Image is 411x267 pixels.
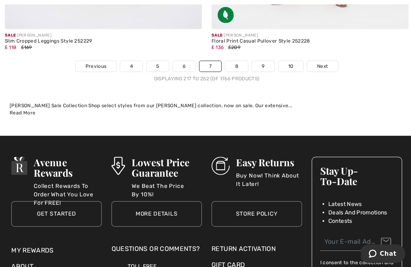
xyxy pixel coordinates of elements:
span: Sale [5,33,16,37]
a: More Details [111,200,201,225]
input: Your E-mail Address [318,231,391,249]
span: Contests [326,216,350,224]
div: Slim Cropped Leggings Style 252229 [5,38,201,44]
p: Buy Now! Think About It Later! [235,170,300,186]
span: Previous [85,62,106,69]
a: Next [305,61,336,71]
p: Collect Rewards To Order What You Love For FREE! [34,181,101,197]
div: Floral Print Casual Pullover Style 252228 [210,38,406,44]
div: [PERSON_NAME] [5,32,201,38]
a: 9 [250,61,273,71]
h3: Avenue Rewards [34,156,101,177]
a: 4 [120,61,142,71]
img: Lowest Price Guarantee [111,156,124,174]
span: ₤ 136 [210,44,222,50]
h3: Lowest Price Guarantee [131,156,201,177]
span: Deals And Promotions [326,207,385,216]
h3: Easy Returns [235,156,300,166]
a: My Rewards [11,245,53,253]
a: Store Policy [210,200,300,225]
span: Sale [210,33,221,37]
h3: Stay Up-To-Date [318,164,391,185]
span: Next [315,62,326,69]
a: Get Started [11,200,101,225]
span: Read More [10,109,35,115]
div: [PERSON_NAME] Sale Collection Shop select styles from our [PERSON_NAME] collection, now on sale. ... [10,101,401,108]
div: Questions or Comments? [111,243,201,256]
div: [PERSON_NAME] [210,32,406,38]
p: We Beat The Price By 10%! [131,181,201,197]
a: Return Activation [210,243,300,252]
img: Avenue Rewards [11,156,27,174]
span: Latest News [326,199,360,207]
a: 5 [146,61,168,71]
a: 6 [172,61,194,71]
img: Sustainable Fabric [216,7,232,23]
iframe: Opens a widget where you can chat to one of our agents [359,243,403,263]
span: ₤ 118 [5,44,16,50]
a: 10 [277,61,302,71]
a: 7 [198,61,220,71]
a: Previous [75,61,115,71]
span: ₤209 [227,44,239,50]
img: Easy Returns [210,156,228,174]
span: ₤169 [21,44,32,50]
a: 8 [224,61,246,71]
